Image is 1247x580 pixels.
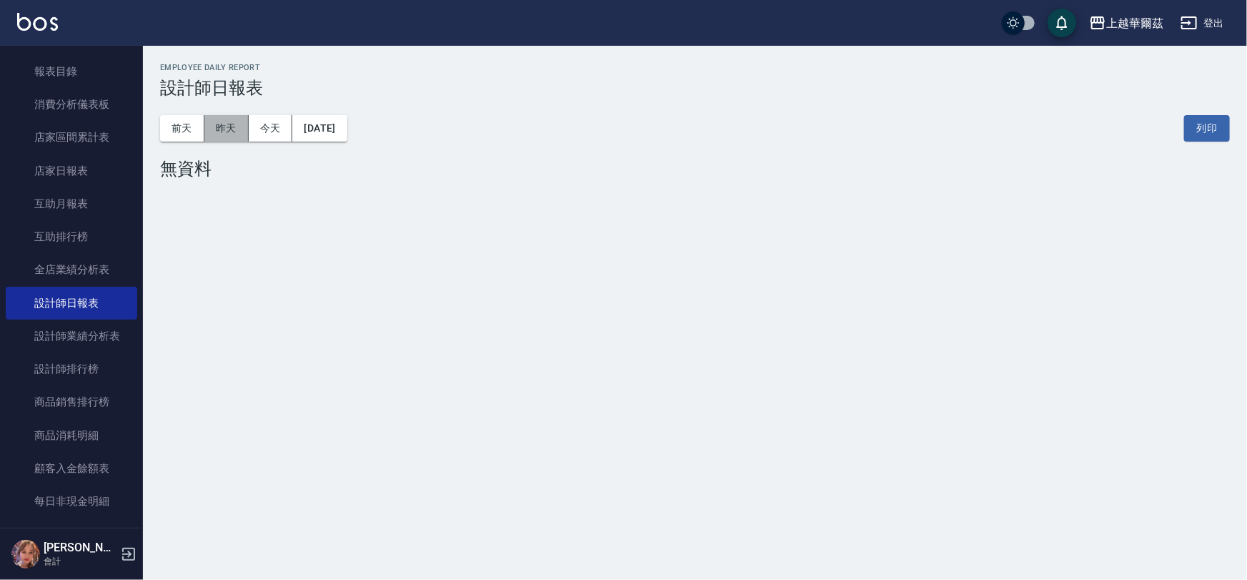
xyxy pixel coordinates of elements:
[160,63,1230,72] h2: Employee Daily Report
[160,159,1230,179] div: 無資料
[6,452,137,485] a: 顧客入金餘額表
[6,55,137,88] a: 報表目錄
[160,78,1230,98] h3: 設計師日報表
[249,115,293,142] button: 今天
[11,540,40,569] img: Person
[1175,10,1230,36] button: 登出
[6,220,137,253] a: 互助排行榜
[6,121,137,154] a: 店家區間累計表
[17,13,58,31] img: Logo
[6,485,137,518] a: 每日非現金明細
[6,385,137,418] a: 商品銷售排行榜
[292,115,347,142] button: [DATE]
[1184,115,1230,142] button: 列印
[44,541,116,555] h5: [PERSON_NAME]
[204,115,249,142] button: 昨天
[6,154,137,187] a: 店家日報表
[6,320,137,353] a: 設計師業績分析表
[6,187,137,220] a: 互助月報表
[1048,9,1076,37] button: save
[6,419,137,452] a: 商品消耗明細
[6,88,137,121] a: 消費分析儀表板
[6,287,137,320] a: 設計師日報表
[6,353,137,385] a: 設計師排行榜
[6,518,137,551] a: 每日收支明細
[160,115,204,142] button: 前天
[6,253,137,286] a: 全店業績分析表
[1106,14,1163,32] div: 上越華爾茲
[1083,9,1169,38] button: 上越華爾茲
[44,555,116,568] p: 會計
